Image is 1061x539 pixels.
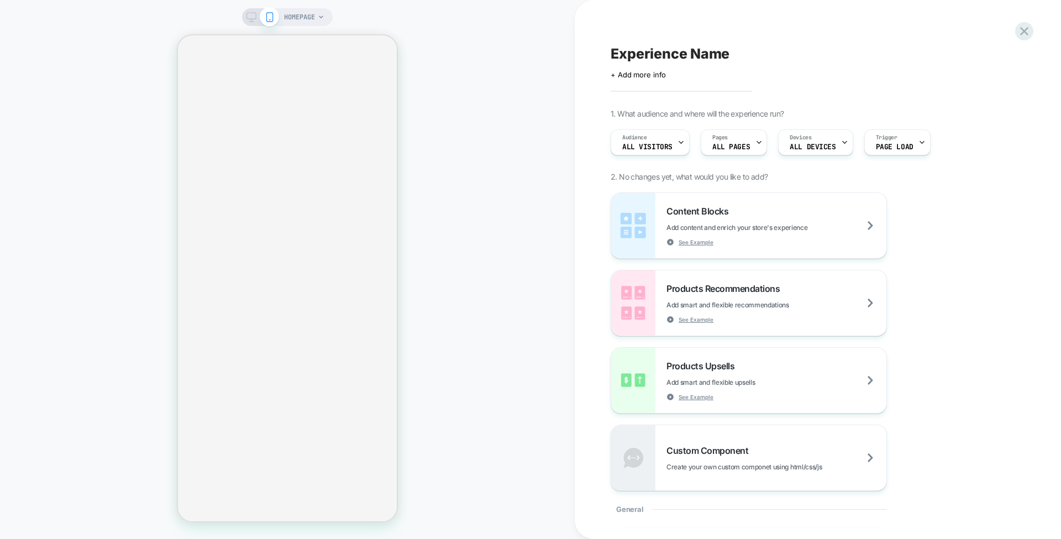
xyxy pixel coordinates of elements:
[666,378,810,386] span: Add smart and flexible upsells
[284,8,315,26] span: HOMEPAGE
[666,223,863,232] span: Add content and enrich your store's experience
[611,172,768,181] span: 2. No changes yet, what would you like to add?
[666,301,844,309] span: Add smart and flexible recommendations
[611,109,784,118] span: 1. What audience and where will the experience run?
[666,463,877,471] span: Create your own custom componet using html/css/js
[611,45,729,62] span: Experience Name
[790,134,811,142] span: Devices
[622,134,647,142] span: Audience
[666,283,785,294] span: Products Recommendations
[679,316,713,323] span: See Example
[876,143,913,151] span: Page Load
[679,238,713,246] span: See Example
[790,143,836,151] span: ALL DEVICES
[876,134,897,142] span: Trigger
[666,445,754,456] span: Custom Component
[666,206,734,217] span: Content Blocks
[611,491,887,527] div: General
[622,143,673,151] span: All Visitors
[712,143,750,151] span: ALL PAGES
[712,134,728,142] span: Pages
[666,360,740,371] span: Products Upsells
[611,70,666,79] span: + Add more info
[679,393,713,401] span: See Example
